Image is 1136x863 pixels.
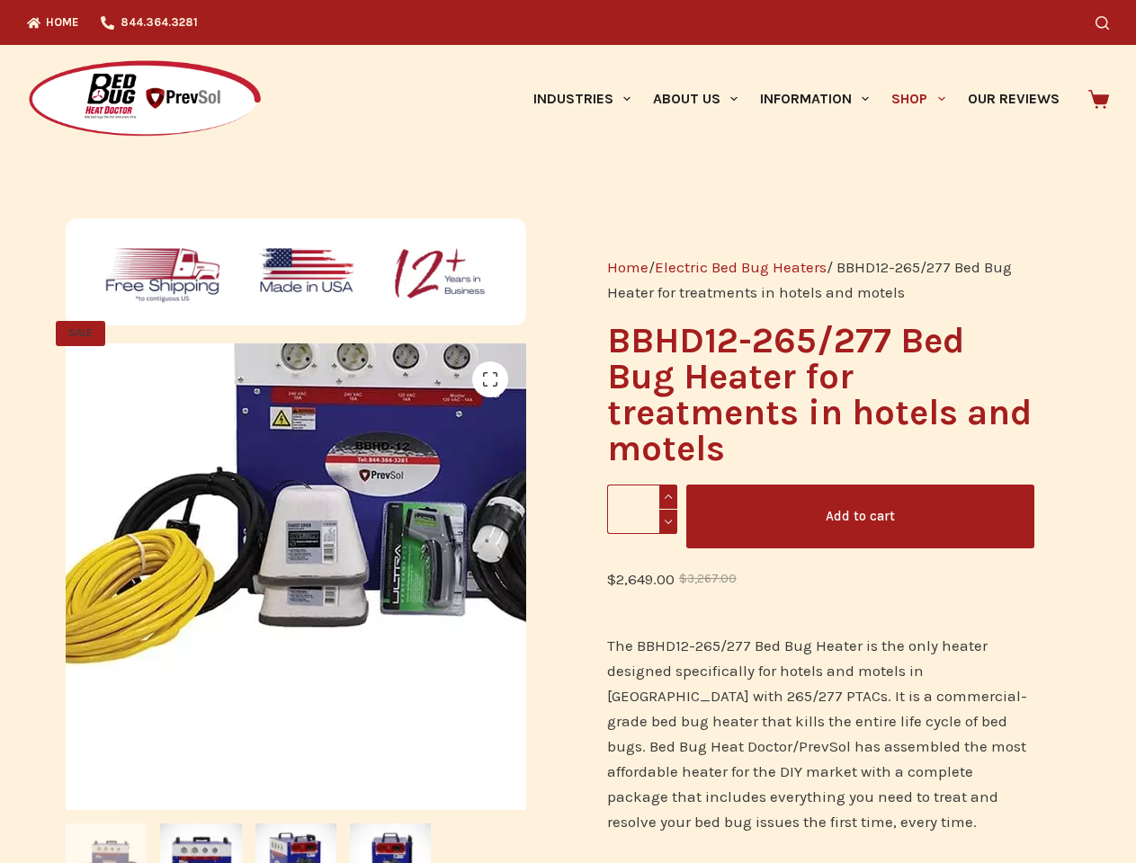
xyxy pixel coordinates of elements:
[56,321,105,346] span: SALE
[14,7,68,61] button: Open LiveChat chat widget
[607,323,1034,467] h1: BBHD12-265/277 Bed Bug Heater for treatments in hotels and motels
[522,45,641,153] a: Industries
[607,570,616,588] span: $
[607,570,675,588] bdi: 2,649.00
[1096,16,1109,30] button: Search
[607,636,1027,831] span: The BBHD12-265/277 Bed Bug Heater is the only heater designed specifically for hotels and motels ...
[679,572,737,585] bdi: 3,267.00
[607,485,677,534] input: Product quantity
[679,572,687,585] span: $
[472,361,508,397] a: View full-screen image gallery
[686,485,1034,548] button: Add to cart
[607,258,649,276] a: Home
[956,45,1070,153] a: Our Reviews
[655,258,827,276] a: Electric Bed Bug Heaters
[27,59,263,139] img: Prevsol/Bed Bug Heat Doctor
[607,254,1034,305] nav: Breadcrumb
[522,45,1070,153] nav: Primary
[749,45,881,153] a: Information
[881,45,956,153] a: Shop
[641,45,748,153] a: About Us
